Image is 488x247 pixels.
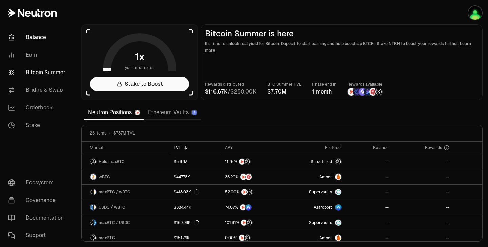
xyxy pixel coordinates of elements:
[241,220,247,226] img: NTRN
[240,204,246,210] img: NTRN
[393,215,453,230] a: --
[225,173,280,180] button: NTRNMars Fragments
[393,230,453,245] a: --
[174,145,217,150] div: TVL
[90,130,106,136] span: 26 items
[99,189,130,195] span: maxBTC / wBTC
[335,235,341,241] img: Amber
[82,200,169,215] a: USDC LogowBTC LogoUSDC / wBTC
[284,154,346,169] a: StructuredmaxBTC
[311,159,332,164] span: Structured
[350,145,389,150] div: Balance
[169,230,221,245] a: $151.76K
[3,64,73,81] a: Bitcoin Summer
[245,204,251,210] img: ASTRO
[221,169,284,184] a: NTRNMars Fragments
[240,174,246,180] img: NTRN
[319,174,332,180] span: Amber
[284,215,346,230] a: SupervaultsSupervaults
[247,189,253,195] img: Structured Points
[174,159,188,164] div: $5.87M
[393,200,453,215] a: --
[221,230,284,245] a: NTRNStructured Points
[468,6,482,20] img: Anogueira
[346,185,393,200] a: --
[144,106,201,119] a: Ethereum Vaults
[346,169,393,184] a: --
[3,209,73,227] a: Documentation
[221,154,284,169] a: NTRNStructured Points
[125,64,155,71] span: your multiplier
[314,205,332,210] span: Astroport
[312,81,337,88] p: Phase end in
[169,154,221,169] a: $5.87M
[221,200,284,215] a: NTRNASTRO
[90,189,93,195] img: maxBTC Logo
[288,145,342,150] div: Protocol
[94,189,96,195] img: wBTC Logo
[169,185,221,200] a: $418.03K
[3,227,73,244] a: Support
[205,88,257,96] div: /
[346,200,393,215] a: --
[90,77,189,91] a: Stake to Boost
[284,230,346,245] a: AmberAmber
[353,88,361,96] img: EtherFi Points
[225,145,280,150] div: APY
[82,169,169,184] a: wBTC LogowBTC
[241,189,247,195] img: NTRN
[312,88,337,96] div: 1 month
[393,185,453,200] a: --
[174,220,199,225] div: $169.98K
[284,200,346,215] a: Astroport
[3,117,73,134] a: Stake
[192,110,197,115] img: Ethereum Logo
[94,204,96,210] img: wBTC Logo
[284,169,346,184] a: AmberAmber
[221,185,284,200] a: NTRNStructured Points
[3,174,73,191] a: Ecosystem
[90,159,96,165] img: maxBTC Logo
[84,106,144,119] a: Neutron Positions
[246,174,252,180] img: Mars Fragments
[82,230,169,245] a: maxBTC LogomaxBTC
[3,28,73,46] a: Balance
[113,130,135,136] span: $7.87M TVL
[319,235,332,241] span: Amber
[94,220,96,226] img: USDC Logo
[90,235,96,241] img: maxBTC Logo
[346,230,393,245] a: --
[3,191,73,209] a: Governance
[3,46,73,64] a: Earn
[174,174,190,180] div: $447.78K
[205,40,478,54] p: It's time to unlock real yield for Bitcoin. Deposit to start earning and help boostrap BTCFi. Sta...
[244,235,250,241] img: Structured Points
[82,154,169,169] a: maxBTC LogoHold maxBTC
[393,169,453,184] a: --
[174,189,199,195] div: $418.03K
[225,234,280,241] button: NTRNStructured Points
[364,88,371,96] img: Bedrock Diamonds
[393,154,453,169] a: --
[309,189,332,195] span: Supervaults
[425,145,442,150] span: Rewards
[169,200,221,215] a: $384.44K
[369,88,377,96] img: Mars Fragments
[346,215,393,230] a: --
[347,81,383,88] p: Rewards available
[267,81,301,88] p: BTC Summer TVL
[335,220,341,226] img: Supervaults
[99,220,130,225] span: maxBTC / USDC
[225,158,280,165] button: NTRNStructured Points
[174,205,191,210] div: $384.44K
[82,215,169,230] a: maxBTC LogoUSDC LogomaxBTC / USDC
[3,99,73,117] a: Orderbook
[225,189,280,195] button: NTRNStructured Points
[309,220,332,225] span: Supervaults
[169,215,221,230] a: $169.98K
[246,220,252,226] img: Structured Points
[135,110,140,115] img: Neutron Logo
[225,219,280,226] button: NTRNStructured Points
[174,235,190,241] div: $151.76K
[90,174,96,180] img: wBTC Logo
